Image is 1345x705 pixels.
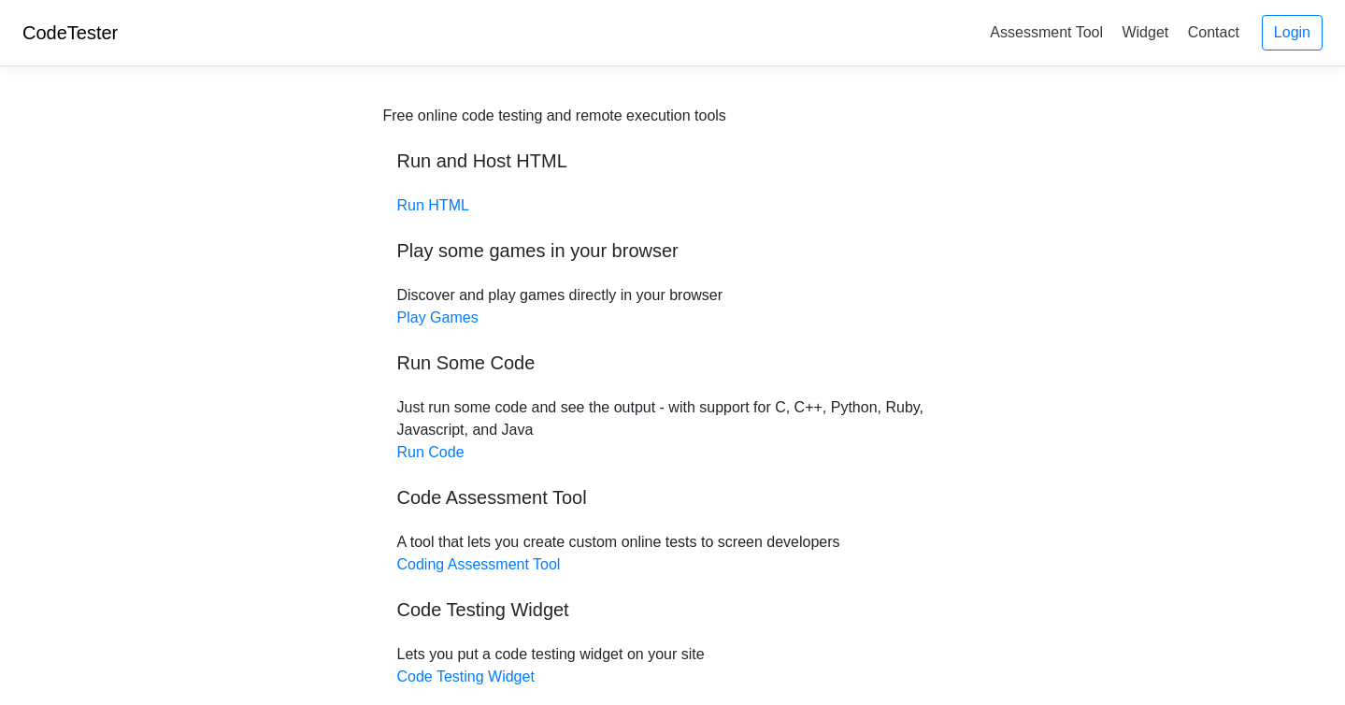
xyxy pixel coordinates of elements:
h5: Code Assessment Tool [397,486,949,509]
a: Contact [1180,17,1247,48]
a: Assessment Tool [982,17,1110,48]
a: Run HTML [397,197,469,213]
h5: Code Testing Widget [397,598,949,621]
a: Code Testing Widget [397,669,535,684]
a: Coding Assessment Tool [397,556,561,572]
h5: Run Some Code [397,352,949,374]
h5: Play some games in your browser [397,239,949,262]
a: Run Code [397,444,465,460]
a: Play Games [397,309,479,325]
div: Free online code testing and remote execution tools [383,105,726,127]
a: Login [1262,15,1323,50]
a: Widget [1114,17,1176,48]
div: Discover and play games directly in your browser Just run some code and see the output - with sup... [383,105,963,688]
h5: Run and Host HTML [397,150,949,172]
a: CodeTester [22,22,118,43]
